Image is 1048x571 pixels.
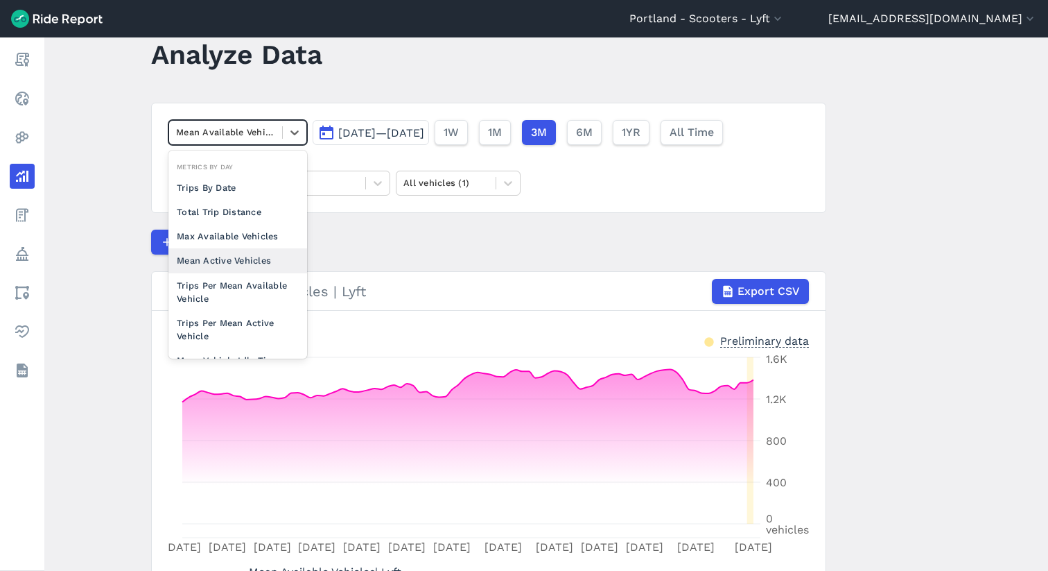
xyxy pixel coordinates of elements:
a: Areas [10,280,35,305]
tspan: [DATE] [735,540,772,554]
a: Report [10,47,35,72]
tspan: [DATE] [536,540,573,554]
button: [EMAIL_ADDRESS][DOMAIN_NAME] [828,10,1037,27]
a: Health [10,319,35,344]
span: 3M [531,124,547,141]
tspan: [DATE] [343,540,381,554]
div: Trips Per Mean Available Vehicle [168,273,307,311]
tspan: 800 [766,434,787,448]
tspan: 0 [766,512,773,525]
button: 1YR [613,120,649,145]
button: Export CSV [712,279,809,304]
tspan: [DATE] [388,540,426,554]
img: Ride Report [11,10,103,28]
tspan: [DATE] [484,540,522,554]
button: 6M [567,120,602,145]
button: Compare Metrics [151,230,279,255]
tspan: vehicles [766,523,809,536]
div: Mean Available Vehicles | Lyft [168,279,809,304]
div: Preliminary data [720,333,809,348]
button: 1M [479,120,511,145]
a: Fees [10,203,35,228]
a: Analyze [10,164,35,189]
button: [DATE]—[DATE] [313,120,429,145]
span: [DATE]—[DATE] [338,126,424,139]
span: 6M [576,124,593,141]
span: All Time [670,124,714,141]
tspan: [DATE] [209,540,246,554]
button: 1W [435,120,468,145]
span: 1W [444,124,459,141]
div: Max Available Vehicles [168,224,307,248]
tspan: [DATE] [298,540,335,554]
div: Total Trip Distance [168,200,307,224]
tspan: [DATE] [254,540,291,554]
div: Mean Active Vehicles [168,248,307,273]
a: Heatmaps [10,125,35,150]
tspan: [DATE] [626,540,663,554]
div: Trips By Date [168,176,307,200]
span: 1YR [622,124,640,141]
span: 1M [488,124,502,141]
a: Realtime [10,86,35,111]
a: Policy [10,241,35,266]
div: Metrics By Day [168,160,307,173]
h1: Analyze Data [151,35,322,74]
tspan: [DATE] [581,540,618,554]
tspan: 1.2K [766,393,787,406]
tspan: 400 [766,476,787,489]
tspan: [DATE] [433,540,471,554]
tspan: 1.6K [766,352,787,366]
button: Portland - Scooters - Lyft [629,10,785,27]
div: Trips Per Mean Active Vehicle [168,311,307,348]
div: Mean Vehicle Idle Time [168,348,307,373]
span: Export CSV [737,283,800,300]
tspan: [DATE] [677,540,715,554]
tspan: [DATE] [164,540,201,554]
a: Datasets [10,358,35,383]
button: 3M [522,120,556,145]
button: All Time [661,120,723,145]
